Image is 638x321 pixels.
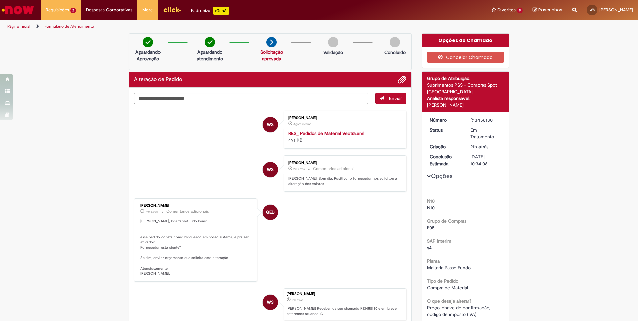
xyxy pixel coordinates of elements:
div: Wallyson De Paiva Sousa [263,117,278,132]
span: Despesas Corporativas [86,7,132,13]
img: img-circle-grey.png [390,37,400,47]
p: Validação [323,49,343,56]
p: [PERSON_NAME], boa tarde! Tudo bem? esse pedido consta como bloqueado em nosso sistema, é pra ser... [140,219,252,276]
button: Enviar [375,93,406,104]
div: Analista responsável: [427,95,504,102]
div: Gabriele Estefane Da Silva [263,205,278,220]
button: Cancelar Chamado [427,52,504,63]
span: s4 [427,245,432,251]
div: 28/08/2025 14:17:20 [470,143,502,150]
span: Agora mesmo [293,122,311,126]
button: Adicionar anexos [398,75,406,84]
span: 21h atrás [470,144,488,150]
div: Em Tratamento [470,127,502,140]
ul: Trilhas de página [5,20,420,33]
img: click_logo_yellow_360x200.png [163,5,181,15]
time: 29/08/2025 11:09:56 [145,210,158,214]
p: Concluído [384,49,406,56]
b: Grupo de Compras [427,218,466,224]
dt: Criação [425,143,466,150]
h2: Alteração de Pedido Histórico de tíquete [134,77,182,83]
img: ServiceNow [1,3,35,17]
span: GED [266,204,275,220]
span: 2 [70,8,76,13]
img: check-circle-green.png [205,37,215,47]
p: Aguardando Aprovação [132,49,164,62]
span: [PERSON_NAME] [599,7,633,13]
div: Wallyson De Paiva Sousa [263,162,278,177]
dt: Número [425,117,466,123]
div: [PERSON_NAME] [288,116,399,120]
b: N10 [427,198,435,204]
time: 29/08/2025 11:26:39 [293,167,305,171]
span: N10 [427,205,435,211]
div: R13458180 [470,117,502,123]
div: Grupo de Atribuição: [427,75,504,82]
textarea: Digite sua mensagem aqui... [134,93,368,104]
div: [PERSON_NAME] [287,292,403,296]
a: Rascunhos [533,7,562,13]
p: [PERSON_NAME]! Recebemos seu chamado R13458180 e em breve estaremos atuando. [287,306,403,316]
a: Formulário de Atendimento [45,24,94,29]
span: 9 [517,8,523,13]
span: WS [590,8,595,12]
img: arrow-next.png [266,37,277,47]
a: RES_ Pedidos de Material Vectra.eml [288,130,364,136]
div: [PERSON_NAME] [427,102,504,108]
img: check-circle-green.png [143,37,153,47]
div: Suprimentos PSS - Compras Spot [GEOGRAPHIC_DATA] [427,82,504,95]
span: WS [267,162,274,178]
li: Wallyson De Paiva Sousa [134,288,406,320]
span: WS [267,294,274,310]
b: O que deseja alterar? [427,298,471,304]
span: WS [267,117,274,133]
a: Solicitação aprovada [260,49,283,62]
img: img-circle-grey.png [328,37,338,47]
span: Favoritos [497,7,516,13]
span: Maltaria Passo Fundo [427,265,471,271]
div: Opções do Chamado [422,34,509,47]
div: Padroniza [191,7,229,15]
dt: Conclusão Estimada [425,153,466,167]
div: 491 KB [288,130,399,143]
span: Compra de Material [427,285,468,291]
span: Enviar [389,95,402,101]
small: Comentários adicionais [313,166,356,172]
div: Wallyson De Paiva Sousa [263,295,278,310]
b: Planta [427,258,440,264]
span: 2m atrás [293,167,305,171]
span: 21h atrás [292,298,303,302]
b: Tipo de Pedido [427,278,458,284]
span: 19m atrás [145,210,158,214]
p: [PERSON_NAME], Bom dia. Positivo. o fornecedor nos solicitou a alteração dos valores [288,176,399,186]
small: Comentários adicionais [166,209,209,214]
a: Página inicial [7,24,30,29]
dt: Status [425,127,466,133]
span: F05 [427,225,435,231]
div: [DATE] 10:34:06 [470,153,502,167]
p: Aguardando atendimento [194,49,226,62]
span: Requisições [46,7,69,13]
span: More [142,7,153,13]
time: 28/08/2025 14:17:20 [470,144,488,150]
div: [PERSON_NAME] [288,161,399,165]
p: +GenAi [213,7,229,15]
span: Rascunhos [538,7,562,13]
b: SAP Interim [427,238,451,244]
div: [PERSON_NAME] [140,204,252,208]
span: Preço, chave de confirmação, código de imposto (IVA) [427,305,491,317]
time: 29/08/2025 11:27:56 [293,122,311,126]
